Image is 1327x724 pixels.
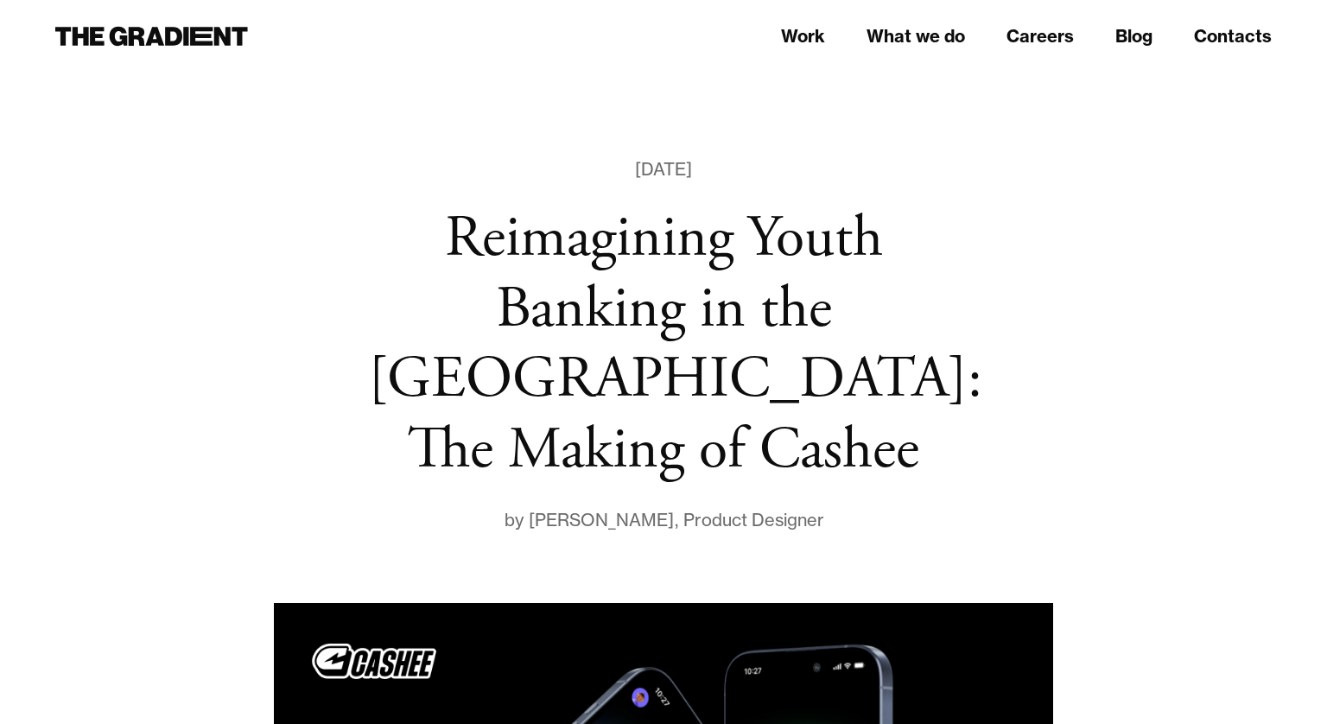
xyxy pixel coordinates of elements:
a: What we do [867,23,965,49]
a: Careers [1006,23,1074,49]
div: Product Designer [683,506,824,534]
div: [DATE] [635,156,692,183]
div: , [674,506,683,534]
a: Blog [1115,23,1152,49]
div: [PERSON_NAME] [529,506,674,534]
a: Contacts [1194,23,1272,49]
a: Work [781,23,825,49]
div: by [504,506,529,534]
h1: Reimagining Youth Banking in the [GEOGRAPHIC_DATA]: The Making of Cashee [368,204,959,486]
